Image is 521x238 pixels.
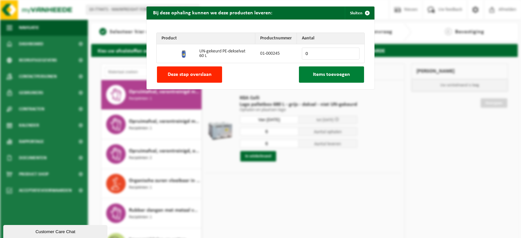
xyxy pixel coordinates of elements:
[147,7,279,19] h2: Bij deze ophaling kunnen we deze producten leveren:
[179,48,190,58] img: 01-000245
[3,224,109,238] iframe: chat widget
[255,44,297,63] td: 01-000245
[297,33,364,44] th: Aantal
[168,72,212,77] span: Deze stap overslaan
[255,33,297,44] th: Productnummer
[313,72,350,77] span: Items toevoegen
[157,66,222,83] button: Deze stap overslaan
[299,66,364,83] button: Items toevoegen
[157,33,255,44] th: Product
[194,44,255,63] td: UN-gekeurd PE-dekselvat 60 L
[345,7,374,20] button: Sluiten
